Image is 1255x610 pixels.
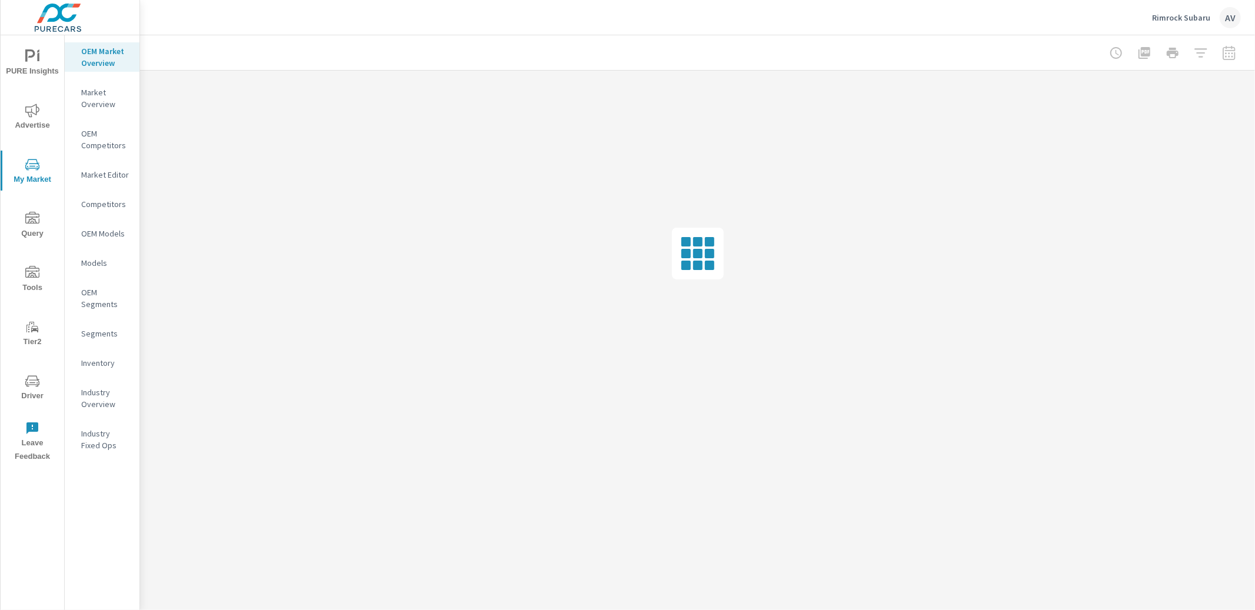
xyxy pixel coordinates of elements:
[65,325,139,342] div: Segments
[65,384,139,413] div: Industry Overview
[65,42,139,72] div: OEM Market Overview
[4,374,61,403] span: Driver
[81,128,130,151] p: OEM Competitors
[81,428,130,451] p: Industry Fixed Ops
[4,104,61,132] span: Advertise
[4,49,61,78] span: PURE Insights
[81,257,130,269] p: Models
[4,158,61,186] span: My Market
[81,198,130,210] p: Competitors
[65,225,139,242] div: OEM Models
[4,266,61,295] span: Tools
[81,45,130,69] p: OEM Market Overview
[65,284,139,313] div: OEM Segments
[81,169,130,181] p: Market Editor
[65,166,139,184] div: Market Editor
[4,421,61,464] span: Leave Feedback
[1,35,64,468] div: nav menu
[65,354,139,372] div: Inventory
[65,425,139,454] div: Industry Fixed Ops
[81,328,130,339] p: Segments
[81,228,130,239] p: OEM Models
[65,254,139,272] div: Models
[4,320,61,349] span: Tier2
[65,195,139,213] div: Competitors
[4,212,61,241] span: Query
[81,386,130,410] p: Industry Overview
[1152,12,1210,23] p: Rimrock Subaru
[65,84,139,113] div: Market Overview
[1220,7,1241,28] div: AV
[81,86,130,110] p: Market Overview
[81,286,130,310] p: OEM Segments
[81,357,130,369] p: Inventory
[65,125,139,154] div: OEM Competitors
